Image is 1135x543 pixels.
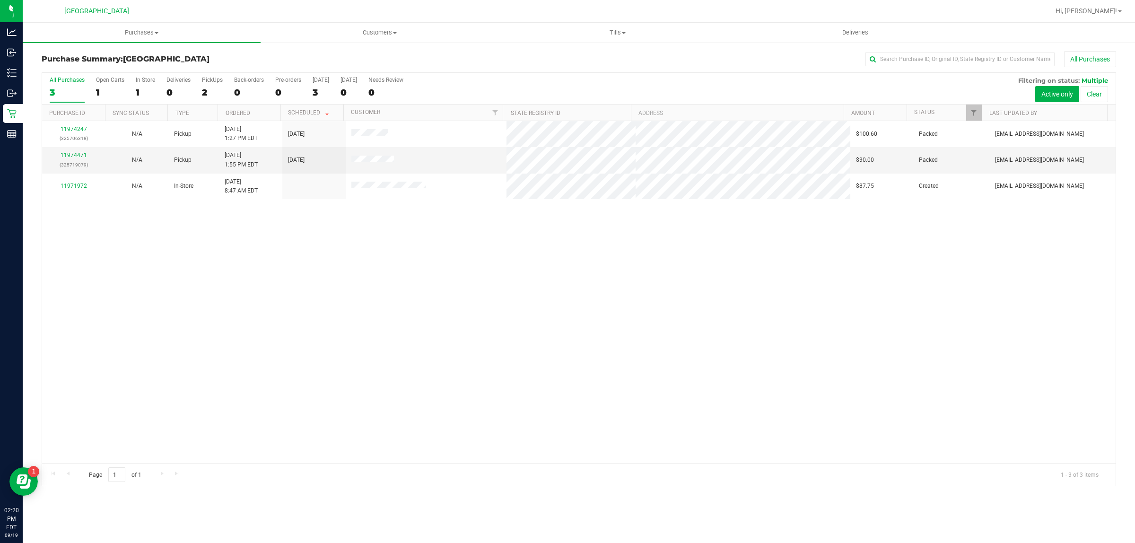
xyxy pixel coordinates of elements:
[234,87,264,98] div: 0
[42,55,400,63] h3: Purchase Summary:
[175,110,189,116] a: Type
[23,23,261,43] a: Purchases
[4,506,18,532] p: 02:20 PM EDT
[1064,51,1116,67] button: All Purchases
[1056,7,1117,15] span: Hi, [PERSON_NAME]!
[275,87,301,98] div: 0
[7,68,17,78] inline-svg: Inventory
[108,467,125,482] input: 1
[368,77,403,83] div: Needs Review
[132,157,142,163] span: Not Applicable
[288,130,305,139] span: [DATE]
[113,110,149,116] a: Sync Status
[7,109,17,118] inline-svg: Retail
[174,156,192,165] span: Pickup
[132,156,142,165] button: N/A
[136,87,155,98] div: 1
[234,77,264,83] div: Back-orders
[340,87,357,98] div: 0
[50,87,85,98] div: 3
[829,28,881,37] span: Deliveries
[136,77,155,83] div: In Store
[313,87,329,98] div: 3
[7,129,17,139] inline-svg: Reports
[23,28,261,37] span: Purchases
[61,152,87,158] a: 11974471
[28,466,39,477] iframe: Resource center unread badge
[914,109,934,115] a: Status
[7,27,17,37] inline-svg: Analytics
[487,105,503,121] a: Filter
[174,182,193,191] span: In-Store
[9,467,38,496] iframe: Resource center
[736,23,974,43] a: Deliveries
[995,156,1084,165] span: [EMAIL_ADDRESS][DOMAIN_NAME]
[966,105,982,121] a: Filter
[226,110,250,116] a: Ordered
[340,77,357,83] div: [DATE]
[995,130,1084,139] span: [EMAIL_ADDRESS][DOMAIN_NAME]
[288,156,305,165] span: [DATE]
[50,77,85,83] div: All Purchases
[865,52,1055,66] input: Search Purchase ID, Original ID, State Registry ID or Customer Name...
[631,105,844,121] th: Address
[49,110,85,116] a: Purchase ID
[919,182,939,191] span: Created
[132,182,142,191] button: N/A
[856,156,874,165] span: $30.00
[856,130,877,139] span: $100.60
[225,177,258,195] span: [DATE] 8:47 AM EDT
[123,54,210,63] span: [GEOGRAPHIC_DATA]
[61,126,87,132] a: 11974247
[166,87,191,98] div: 0
[995,182,1084,191] span: [EMAIL_ADDRESS][DOMAIN_NAME]
[919,156,938,165] span: Packed
[498,23,736,43] a: Tills
[989,110,1037,116] a: Last Updated By
[174,130,192,139] span: Pickup
[275,77,301,83] div: Pre-orders
[64,7,129,15] span: [GEOGRAPHIC_DATA]
[1082,77,1108,84] span: Multiple
[202,87,223,98] div: 2
[261,28,498,37] span: Customers
[4,532,18,539] p: 09/19
[919,130,938,139] span: Packed
[7,88,17,98] inline-svg: Outbound
[132,130,142,139] button: N/A
[225,151,258,169] span: [DATE] 1:55 PM EDT
[48,160,100,169] p: (325719079)
[1053,467,1106,482] span: 1 - 3 of 3 items
[61,183,87,189] a: 11971972
[81,467,149,482] span: Page of 1
[132,183,142,189] span: Not Applicable
[1081,86,1108,102] button: Clear
[225,125,258,143] span: [DATE] 1:27 PM EDT
[96,77,124,83] div: Open Carts
[261,23,498,43] a: Customers
[856,182,874,191] span: $87.75
[351,109,380,115] a: Customer
[1035,86,1079,102] button: Active only
[202,77,223,83] div: PickUps
[96,87,124,98] div: 1
[1018,77,1080,84] span: Filtering on status:
[132,131,142,137] span: Not Applicable
[288,109,331,116] a: Scheduled
[313,77,329,83] div: [DATE]
[7,48,17,57] inline-svg: Inbound
[511,110,560,116] a: State Registry ID
[166,77,191,83] div: Deliveries
[851,110,875,116] a: Amount
[368,87,403,98] div: 0
[499,28,736,37] span: Tills
[48,134,100,143] p: (325706318)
